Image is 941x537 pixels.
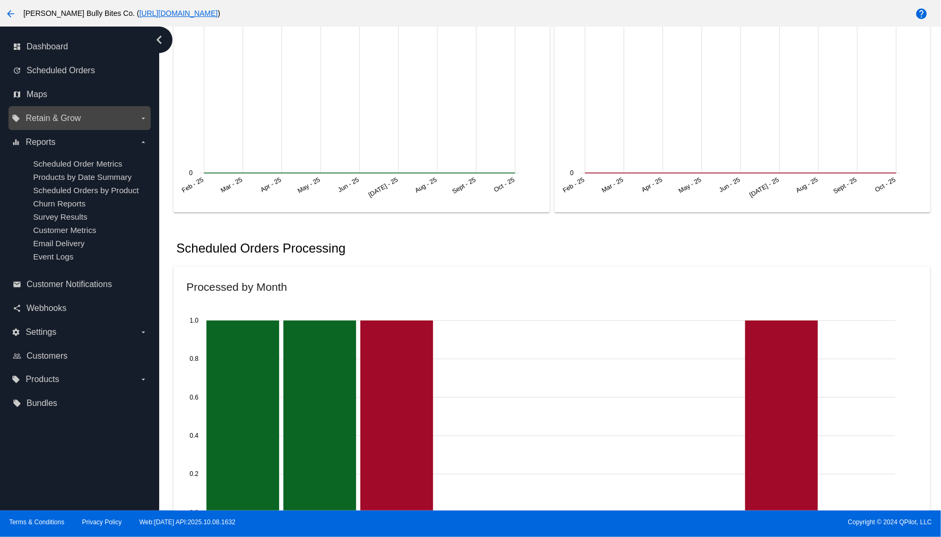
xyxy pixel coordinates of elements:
[13,348,148,365] a: people_outline Customers
[25,327,56,337] span: Settings
[13,66,21,75] i: update
[23,9,220,18] span: [PERSON_NAME] Bully Bites Co. ( )
[13,86,148,103] a: map Maps
[25,114,81,123] span: Retain & Grow
[27,90,47,99] span: Maps
[600,176,625,195] text: Mar - 25
[139,375,148,384] i: arrow_drop_down
[33,159,122,168] a: Scheduled Order Metrics
[414,176,439,195] text: Aug - 25
[176,241,346,256] h2: Scheduled Orders Processing
[186,281,287,293] h2: Processed by Month
[13,42,21,51] i: dashboard
[13,280,21,289] i: email
[297,176,322,195] text: May - 25
[367,176,400,199] text: [DATE] - 25
[260,176,283,194] text: Apr - 25
[13,352,21,360] i: people_outline
[562,176,586,195] text: Feb - 25
[915,7,928,20] mat-icon: help
[12,114,20,123] i: local_offer
[33,252,73,261] a: Event Logs
[33,199,85,208] a: Churn Reports
[139,114,148,123] i: arrow_drop_down
[139,138,148,146] i: arrow_drop_down
[151,31,168,48] i: chevron_left
[190,394,199,401] text: 0.6
[748,176,780,199] text: [DATE] - 25
[13,38,148,55] a: dashboard Dashboard
[13,62,148,79] a: update Scheduled Orders
[27,280,112,289] span: Customer Notifications
[27,42,68,51] span: Dashboard
[493,176,516,194] text: Oct - 25
[27,351,67,361] span: Customers
[13,90,21,99] i: map
[13,395,148,412] a: local_offer Bundles
[795,176,819,195] text: Aug - 25
[832,176,858,196] text: Sept - 25
[190,355,199,362] text: 0.8
[27,304,66,313] span: Webhooks
[27,399,57,408] span: Bundles
[13,300,148,317] a: share Webhooks
[677,176,703,195] text: May - 25
[27,66,95,75] span: Scheduled Orders
[139,328,148,336] i: arrow_drop_down
[12,375,20,384] i: local_offer
[12,328,20,336] i: settings
[13,276,148,293] a: email Customer Notifications
[190,432,199,439] text: 0.4
[220,176,244,195] text: Mar - 25
[337,176,361,194] text: Jun - 25
[570,169,574,177] text: 0
[82,518,122,526] a: Privacy Policy
[4,7,17,20] mat-icon: arrow_back
[33,226,96,235] a: Customer Metrics
[140,9,218,18] a: [URL][DOMAIN_NAME]
[190,509,199,516] text: 0.0
[13,399,21,408] i: local_offer
[140,518,236,526] a: Web:[DATE] API:2025.10.08.1632
[181,176,205,195] text: Feb - 25
[640,176,663,194] text: Apr - 25
[13,304,21,313] i: share
[12,138,20,146] i: equalizer
[25,137,55,147] span: Reports
[451,176,477,196] text: Sept - 25
[33,212,87,221] a: Survey Results
[25,375,59,384] span: Products
[718,176,741,194] text: Jun - 25
[190,317,199,324] text: 1.0
[33,172,132,181] a: Products by Date Summary
[189,169,193,177] text: 0
[33,186,139,195] a: Scheduled Orders by Product
[190,471,199,478] text: 0.2
[874,176,897,194] text: Oct - 25
[33,239,84,248] a: Email Delivery
[9,518,64,526] a: Terms & Conditions
[480,518,932,526] span: Copyright © 2024 QPilot, LLC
